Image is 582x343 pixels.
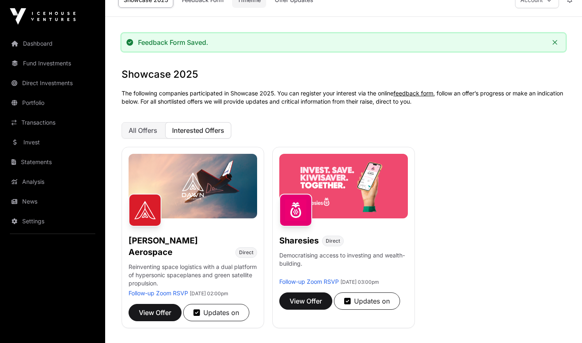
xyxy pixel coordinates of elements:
[165,122,231,139] button: Interested Offers
[541,304,582,343] iframe: Chat Widget
[7,192,99,211] a: News
[183,304,249,321] button: Updates on
[7,74,99,92] a: Direct Investments
[549,37,561,48] button: Close
[279,292,332,310] button: View Offer
[340,279,379,285] span: [DATE] 03:00pm
[129,154,257,218] img: Dawn-Banner.jpg
[122,68,566,81] h1: Showcase 2025
[129,263,257,289] p: Reinventing space logistics with a dual platform of hypersonic spaceplanes and green satellite pr...
[279,251,408,278] p: Democratising access to investing and wealth-building.
[139,308,171,318] span: View Offer
[7,173,99,191] a: Analysis
[193,308,239,318] div: Updates on
[7,212,99,230] a: Settings
[129,126,157,134] span: All Offers
[7,94,99,112] a: Portfolio
[129,194,161,227] img: Dawn Aerospace
[7,114,99,132] a: Transactions
[190,290,228,297] span: [DATE] 02:00pm
[326,238,340,244] span: Direct
[393,90,433,97] a: feedback form
[279,235,319,246] h1: Sharesies
[7,153,99,171] a: Statements
[279,194,312,227] img: Sharesies
[334,292,400,310] button: Updates on
[129,304,182,321] button: View Offer
[344,296,390,306] div: Updates on
[279,278,339,285] a: Follow-up Zoom RSVP
[172,126,224,134] span: Interested Offers
[122,89,566,106] p: The following companies participated in Showcase 2025. You can register your interest via the onl...
[239,249,253,256] span: Direct
[7,35,99,53] a: Dashboard
[7,133,99,151] a: Invest
[122,122,164,139] button: All Offers
[129,290,188,297] a: Follow-up Zoom RSVP
[10,8,76,25] img: Icehouse Ventures Logo
[279,154,408,218] img: Sharesies-Banner.jpg
[290,296,322,306] span: View Offer
[7,54,99,72] a: Fund Investments
[129,235,232,258] h1: [PERSON_NAME] Aerospace
[138,38,208,46] div: Feedback Form Saved.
